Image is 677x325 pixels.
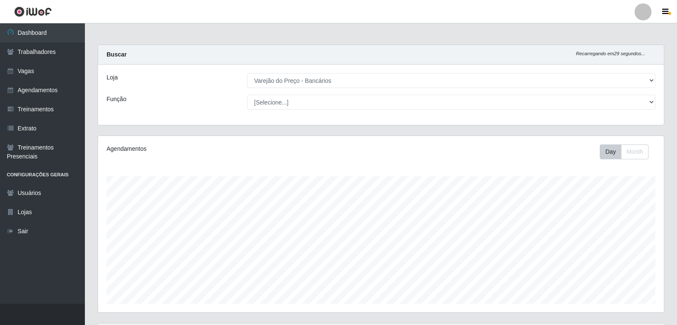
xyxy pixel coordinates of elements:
[107,95,126,104] label: Função
[600,144,621,159] button: Day
[600,144,655,159] div: Toolbar with button groups
[621,144,649,159] button: Month
[107,51,126,58] strong: Buscar
[14,6,52,17] img: CoreUI Logo
[576,51,645,56] i: Recarregando em 29 segundos...
[600,144,649,159] div: First group
[107,73,118,82] label: Loja
[107,144,328,153] div: Agendamentos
